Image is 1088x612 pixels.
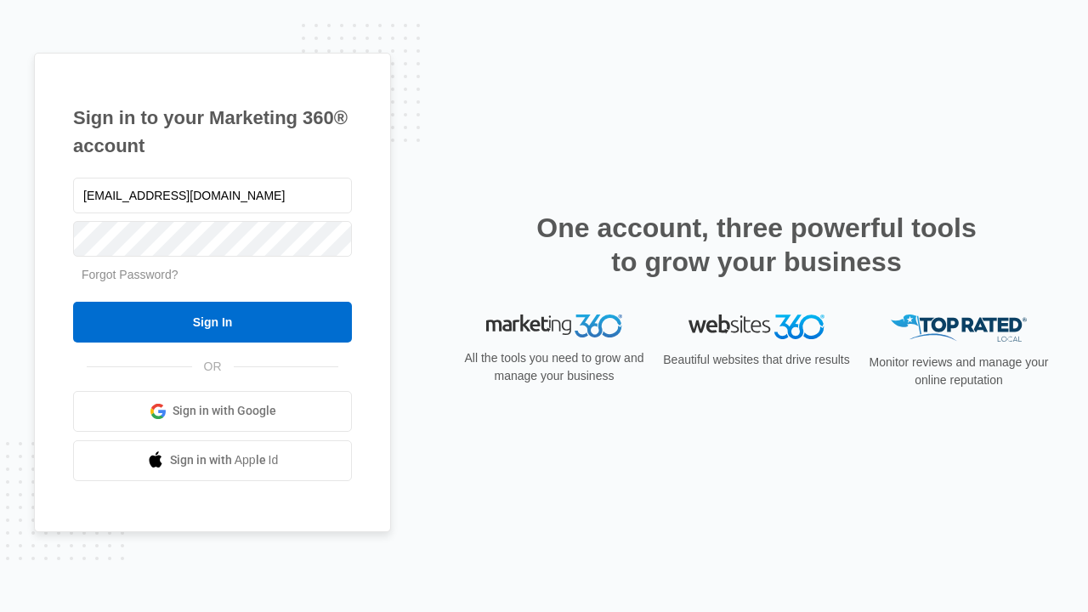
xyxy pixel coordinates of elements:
[73,178,352,213] input: Email
[531,211,982,279] h2: One account, three powerful tools to grow your business
[864,354,1054,389] p: Monitor reviews and manage your online reputation
[688,314,824,339] img: Websites 360
[661,351,852,369] p: Beautiful websites that drive results
[73,302,352,343] input: Sign In
[486,314,622,338] img: Marketing 360
[170,451,279,469] span: Sign in with Apple Id
[73,391,352,432] a: Sign in with Google
[459,349,649,385] p: All the tools you need to grow and manage your business
[192,358,234,376] span: OR
[73,104,352,160] h1: Sign in to your Marketing 360® account
[82,268,178,281] a: Forgot Password?
[891,314,1027,343] img: Top Rated Local
[73,440,352,481] a: Sign in with Apple Id
[173,402,276,420] span: Sign in with Google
